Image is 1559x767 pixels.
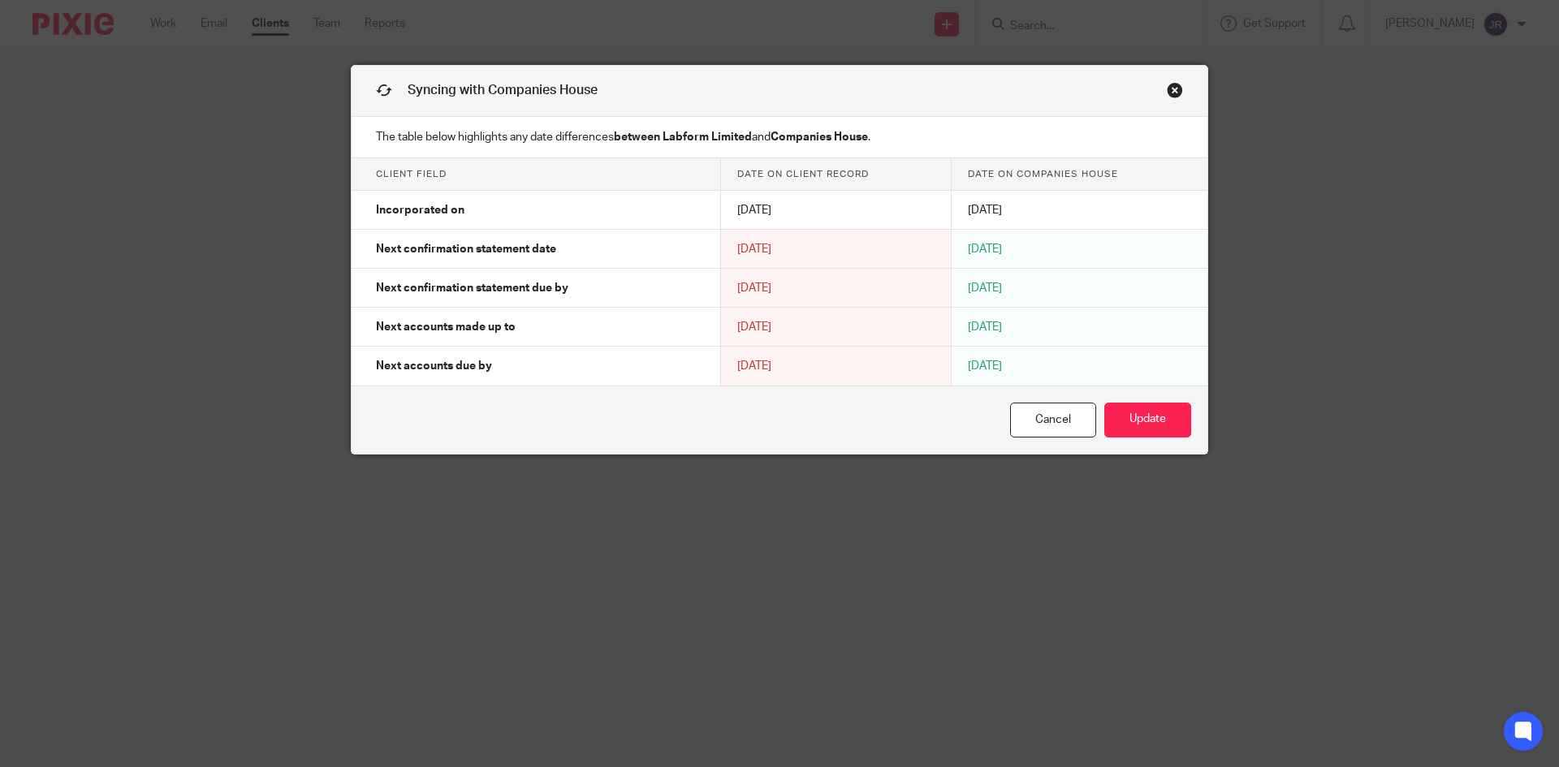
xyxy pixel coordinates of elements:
td: [DATE] [721,347,952,386]
th: Date on Companies House [952,158,1207,191]
td: [DATE] [952,230,1207,269]
td: Next confirmation statement due by [352,269,721,308]
button: Update [1104,403,1191,437]
td: [DATE] [952,347,1207,386]
td: [DATE] [952,308,1207,347]
td: Incorporated on [352,191,721,230]
th: Client field [352,158,721,191]
td: [DATE] [721,308,952,347]
td: [DATE] [721,269,952,308]
td: Next confirmation statement date [352,230,721,269]
td: [DATE] [952,191,1207,230]
td: Next accounts made up to [352,308,721,347]
strong: between Labform Limited [614,131,752,143]
span: Syncing with Companies House [408,84,598,97]
td: [DATE] [721,230,952,269]
strong: Companies House [771,131,868,143]
td: [DATE] [952,269,1207,308]
td: Next accounts due by [352,347,721,386]
th: Date on client record [721,158,952,191]
p: The table below highlights any date differences and . [352,117,1207,158]
a: Close this dialog window [1167,82,1183,104]
a: Cancel [1010,403,1096,437]
td: [DATE] [721,191,952,230]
